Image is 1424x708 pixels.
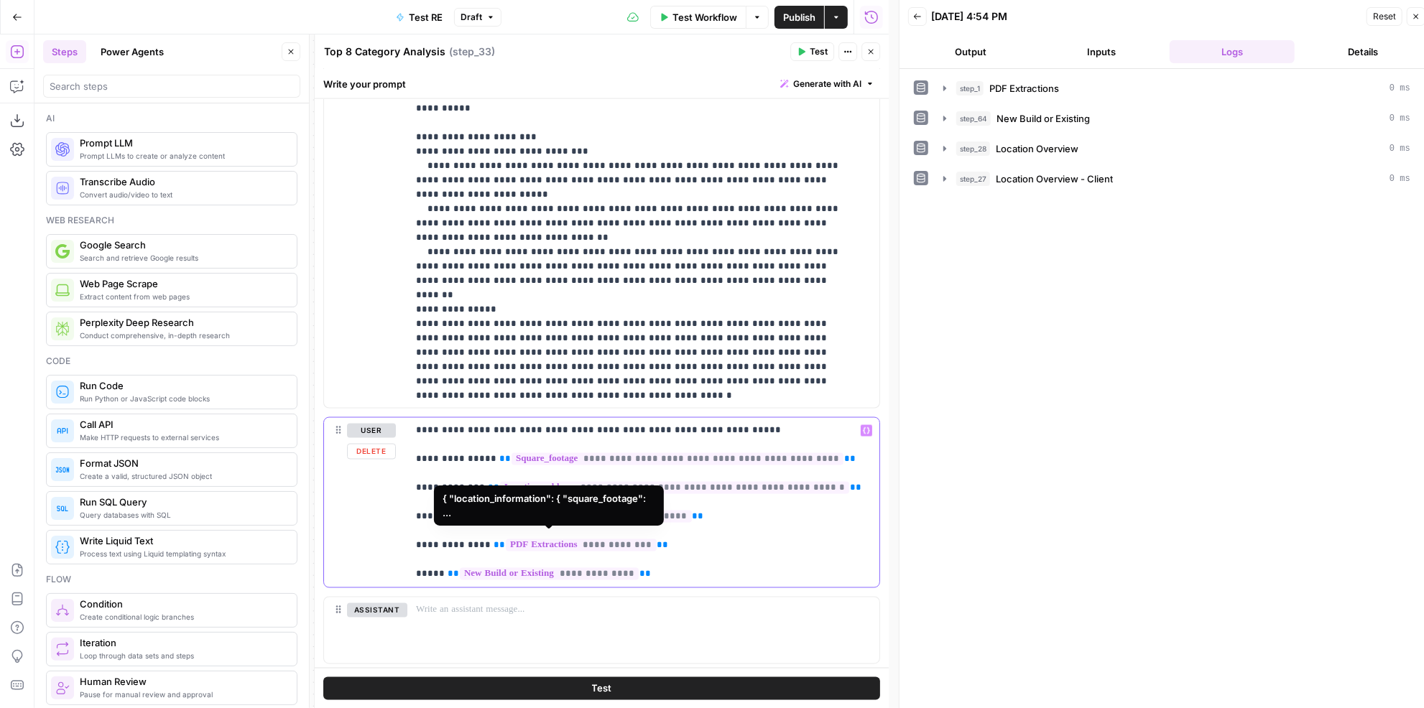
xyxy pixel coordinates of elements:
[956,81,984,96] span: step_1
[908,40,1033,63] button: Output
[80,417,285,432] span: Call API
[409,10,443,24] span: Test RE
[1390,112,1410,125] span: 0 ms
[324,45,445,59] textarea: Top 8 Category Analysis
[80,378,285,393] span: Run Code
[443,491,655,520] div: { "location_information": { "square_footage": ...
[46,573,297,586] div: Flow
[935,77,1419,100] button: 0 ms
[324,597,396,663] div: assistant
[1390,172,1410,185] span: 0 ms
[80,548,285,559] span: Process text using Liquid templating syntax
[80,470,285,482] span: Create a valid, structured JSON object
[347,444,396,460] button: Delete
[80,252,285,264] span: Search and retrieve Google results
[956,111,991,126] span: step_64
[592,681,612,695] span: Test
[80,136,285,150] span: Prompt LLM
[996,141,1078,156] span: Location Overview
[810,45,828,58] span: Test
[80,150,285,162] span: Prompt LLMs to create or analyze content
[935,107,1419,130] button: 0 ms
[80,330,285,341] span: Conduct comprehensive, in-depth research
[80,689,285,700] span: Pause for manual review and approval
[46,214,297,227] div: Web research
[80,495,285,509] span: Run SQL Query
[461,11,482,24] span: Draft
[1373,10,1396,23] span: Reset
[672,10,737,24] span: Test Workflow
[43,40,86,63] button: Steps
[80,174,285,189] span: Transcribe Audio
[347,424,396,438] button: user
[996,172,1113,186] span: Location Overview - Client
[46,355,297,368] div: Code
[956,172,990,186] span: step_27
[1039,40,1164,63] button: Inputs
[80,276,285,291] span: Web Page Scrape
[454,8,501,27] button: Draft
[775,6,824,29] button: Publish
[997,111,1090,126] span: New Build or Existing
[80,611,285,623] span: Create conditional logic branches
[323,676,880,699] button: Test
[80,534,285,548] span: Write Liquid Text
[80,393,285,404] span: Run Python or JavaScript code blocks
[80,238,285,252] span: Google Search
[80,432,285,443] span: Make HTTP requests to external services
[1390,142,1410,155] span: 0 ms
[324,418,396,587] div: userDelete
[1390,82,1410,95] span: 0 ms
[650,6,746,29] button: Test Workflow
[989,81,1059,96] span: PDF Extractions
[80,291,285,302] span: Extract content from web pages
[347,603,407,618] button: assistant
[80,509,285,521] span: Query databases with SQL
[92,40,172,63] button: Power Agents
[449,45,495,59] span: ( step_33 )
[50,79,294,93] input: Search steps
[1367,7,1402,26] button: Reset
[80,635,285,650] span: Iteration
[387,6,451,29] button: Test RE
[80,456,285,470] span: Format JSON
[80,650,285,661] span: Loop through data sets and steps
[1170,40,1295,63] button: Logs
[80,189,285,200] span: Convert audio/video to text
[793,78,861,90] span: Generate with AI
[80,597,285,611] span: Condition
[80,315,285,330] span: Perplexity Deep Research
[956,141,990,156] span: step_28
[80,674,285,689] span: Human Review
[935,167,1419,190] button: 0 ms
[46,112,297,125] div: Ai
[315,69,889,98] div: Write your prompt
[783,10,815,24] span: Publish
[790,42,834,61] button: Test
[935,137,1419,160] button: 0 ms
[775,75,880,93] button: Generate with AI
